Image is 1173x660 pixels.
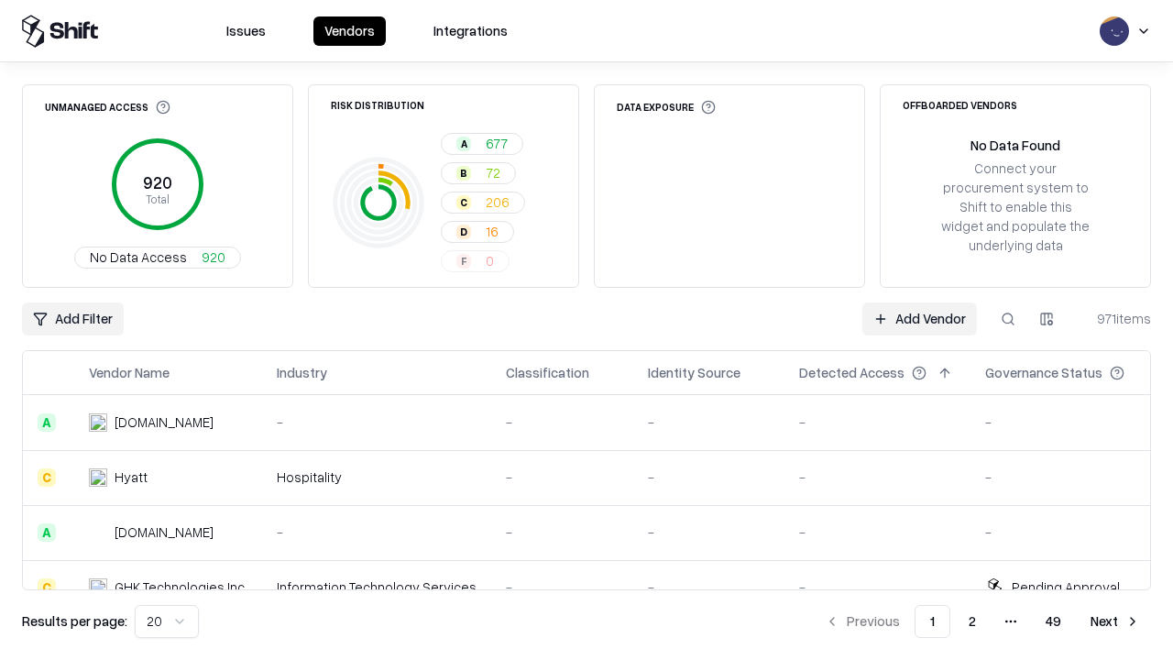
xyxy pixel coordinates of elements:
img: GHK Technologies Inc. [89,578,107,597]
div: Data Exposure [617,100,716,115]
div: Detected Access [799,363,904,382]
a: Add Vendor [862,302,977,335]
div: D [456,225,471,239]
p: Results per page: [22,611,127,631]
button: B72 [441,162,516,184]
div: - [799,577,956,597]
div: 971 items [1078,309,1151,328]
button: Add Filter [22,302,124,335]
button: 2 [954,605,991,638]
span: No Data Access [90,247,187,267]
div: Risk Distribution [331,100,424,110]
img: Hyatt [89,468,107,487]
button: D16 [441,221,514,243]
button: Issues [215,16,277,46]
div: - [277,522,477,542]
div: - [648,577,770,597]
div: Industry [277,363,327,382]
button: 49 [1031,605,1076,638]
div: GHK Technologies Inc. [115,577,247,597]
div: Governance Status [985,363,1102,382]
div: Hyatt [115,467,148,487]
div: - [985,467,1154,487]
div: Classification [506,363,589,382]
div: [DOMAIN_NAME] [115,522,214,542]
div: - [799,412,956,432]
div: - [506,412,619,432]
div: Connect your procurement system to Shift to enable this widget and populate the underlying data [939,159,1091,256]
button: A677 [441,133,523,155]
button: Integrations [422,16,519,46]
button: Next [1080,605,1151,638]
div: C [38,468,56,487]
button: C206 [441,192,525,214]
div: No Data Found [970,136,1060,155]
div: - [985,522,1154,542]
div: A [38,413,56,432]
div: Offboarded Vendors [903,100,1017,110]
div: - [277,412,477,432]
div: - [648,467,770,487]
span: 72 [486,163,500,182]
tspan: 920 [143,172,172,192]
span: 206 [486,192,510,212]
nav: pagination [814,605,1151,638]
div: C [38,578,56,597]
div: Identity Source [648,363,740,382]
div: A [456,137,471,151]
span: 920 [202,247,225,267]
img: intrado.com [89,413,107,432]
div: - [506,467,619,487]
div: Pending Approval [1012,577,1120,597]
div: Information Technology Services [277,577,477,597]
div: - [506,577,619,597]
div: - [799,522,956,542]
div: [DOMAIN_NAME] [115,412,214,432]
span: 16 [486,222,499,241]
div: - [799,467,956,487]
div: - [648,522,770,542]
div: A [38,523,56,542]
button: No Data Access920 [74,247,241,269]
div: Vendor Name [89,363,170,382]
div: B [456,166,471,181]
img: primesec.co.il [89,523,107,542]
div: C [456,195,471,210]
div: - [648,412,770,432]
div: - [506,522,619,542]
div: - [985,412,1154,432]
button: Vendors [313,16,386,46]
button: 1 [915,605,950,638]
tspan: Total [146,192,170,206]
div: Hospitality [277,467,477,487]
div: Unmanaged Access [45,100,170,115]
span: 677 [486,134,508,153]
